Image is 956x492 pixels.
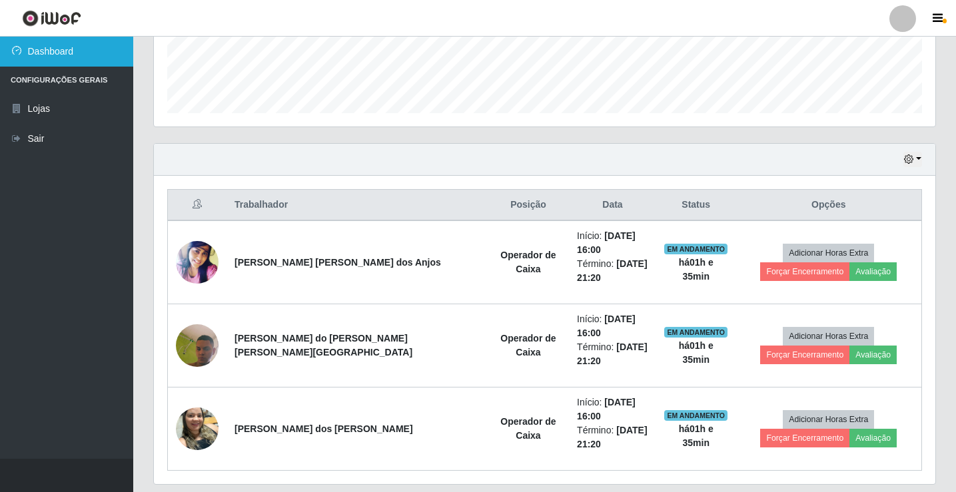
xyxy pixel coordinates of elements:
[577,340,648,368] li: Término:
[664,327,727,338] span: EM ANDAMENTO
[235,423,413,434] strong: [PERSON_NAME] dos [PERSON_NAME]
[664,244,727,254] span: EM ANDAMENTO
[760,429,849,447] button: Forçar Encerramento
[500,250,556,274] strong: Operador de Caixa
[500,333,556,358] strong: Operador de Caixa
[577,423,648,451] li: Término:
[176,400,219,457] img: 1745102593554.jpeg
[849,429,897,447] button: Avaliação
[577,397,636,421] time: [DATE] 16:00
[235,257,441,268] strong: [PERSON_NAME] [PERSON_NAME] dos Anjos
[849,346,897,364] button: Avaliação
[577,314,636,338] time: [DATE] 16:00
[22,10,81,27] img: CoreUI Logo
[577,312,648,340] li: Início:
[656,190,736,221] th: Status
[783,327,874,346] button: Adicionar Horas Extra
[176,238,219,288] img: 1685320572909.jpeg
[577,230,636,255] time: [DATE] 16:00
[176,298,219,393] img: 1742995896135.jpeg
[664,410,727,421] span: EM ANDAMENTO
[577,229,648,257] li: Início:
[760,346,849,364] button: Forçar Encerramento
[783,244,874,262] button: Adicionar Horas Extra
[577,257,648,285] li: Término:
[849,262,897,281] button: Avaliação
[488,190,569,221] th: Posição
[760,262,849,281] button: Forçar Encerramento
[679,423,714,448] strong: há 01 h e 35 min
[783,410,874,429] button: Adicionar Horas Extra
[235,333,412,358] strong: [PERSON_NAME] do [PERSON_NAME] [PERSON_NAME][GEOGRAPHIC_DATA]
[569,190,656,221] th: Data
[736,190,922,221] th: Opções
[227,190,488,221] th: Trabalhador
[500,416,556,441] strong: Operador de Caixa
[679,257,714,282] strong: há 01 h e 35 min
[679,340,714,365] strong: há 01 h e 35 min
[577,395,648,423] li: Início:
